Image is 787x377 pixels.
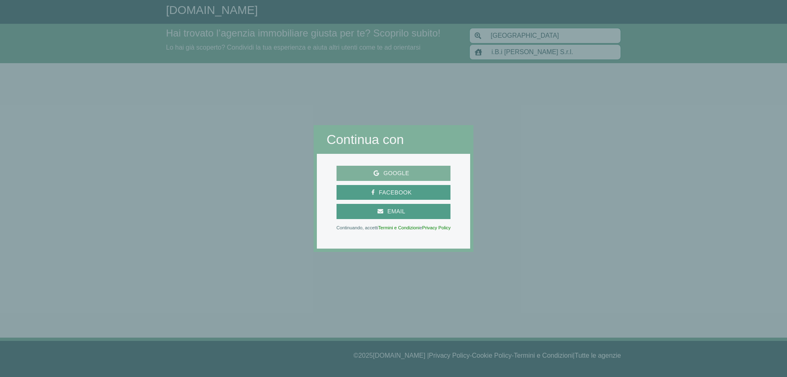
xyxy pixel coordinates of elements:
[337,226,451,230] p: Continuando, accetti e
[337,166,451,181] button: Google
[379,168,413,178] span: Google
[378,225,420,230] a: Termini e Condizioni
[383,206,409,217] span: Email
[327,132,461,147] h2: Continua con
[375,187,416,198] span: Facebook
[422,225,451,230] a: Privacy Policy
[337,204,451,219] button: Email
[337,185,451,200] button: Facebook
